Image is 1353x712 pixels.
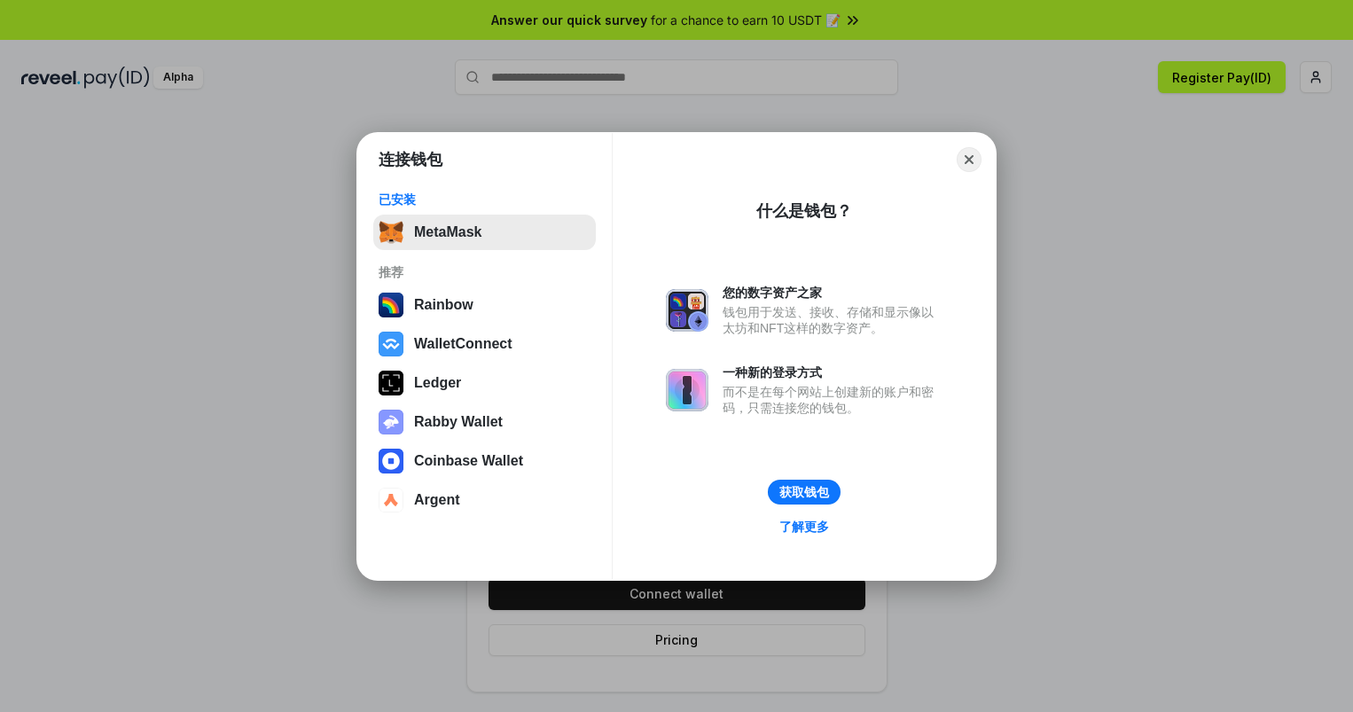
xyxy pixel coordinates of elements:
button: WalletConnect [373,326,596,362]
div: 您的数字资产之家 [723,285,942,301]
div: 钱包用于发送、接收、存储和显示像以太坊和NFT这样的数字资产。 [723,304,942,336]
button: 获取钱包 [768,480,841,505]
a: 了解更多 [769,515,840,538]
div: Rabby Wallet [414,414,503,430]
h1: 连接钱包 [379,149,442,170]
img: svg+xml,%3Csvg%20xmlns%3D%22http%3A%2F%2Fwww.w3.org%2F2000%2Fsvg%22%20width%3D%2228%22%20height%3... [379,371,403,395]
div: 了解更多 [779,519,829,535]
button: Coinbase Wallet [373,443,596,479]
div: MetaMask [414,224,481,240]
img: svg+xml,%3Csvg%20xmlns%3D%22http%3A%2F%2Fwww.w3.org%2F2000%2Fsvg%22%20fill%3D%22none%22%20viewBox... [379,410,403,434]
div: 已安装 [379,192,590,207]
img: svg+xml,%3Csvg%20xmlns%3D%22http%3A%2F%2Fwww.w3.org%2F2000%2Fsvg%22%20fill%3D%22none%22%20viewBox... [666,369,708,411]
div: WalletConnect [414,336,512,352]
div: Coinbase Wallet [414,453,523,469]
div: 一种新的登录方式 [723,364,942,380]
img: svg+xml,%3Csvg%20width%3D%2228%22%20height%3D%2228%22%20viewBox%3D%220%200%2028%2028%22%20fill%3D... [379,488,403,512]
div: Argent [414,492,460,508]
div: 获取钱包 [779,484,829,500]
button: Argent [373,482,596,518]
img: svg+xml,%3Csvg%20width%3D%22120%22%20height%3D%22120%22%20viewBox%3D%220%200%20120%20120%22%20fil... [379,293,403,317]
img: svg+xml,%3Csvg%20fill%3D%22none%22%20height%3D%2233%22%20viewBox%3D%220%200%2035%2033%22%20width%... [379,220,403,245]
div: 推荐 [379,264,590,280]
div: Rainbow [414,297,473,313]
div: Ledger [414,375,461,391]
div: 什么是钱包？ [756,200,852,222]
button: Rabby Wallet [373,404,596,440]
button: Ledger [373,365,596,401]
img: svg+xml,%3Csvg%20width%3D%2228%22%20height%3D%2228%22%20viewBox%3D%220%200%2028%2028%22%20fill%3D... [379,449,403,473]
div: 而不是在每个网站上创建新的账户和密码，只需连接您的钱包。 [723,384,942,416]
button: MetaMask [373,215,596,250]
img: svg+xml,%3Csvg%20width%3D%2228%22%20height%3D%2228%22%20viewBox%3D%220%200%2028%2028%22%20fill%3D... [379,332,403,356]
button: Close [957,147,982,172]
img: svg+xml,%3Csvg%20xmlns%3D%22http%3A%2F%2Fwww.w3.org%2F2000%2Fsvg%22%20fill%3D%22none%22%20viewBox... [666,289,708,332]
button: Rainbow [373,287,596,323]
